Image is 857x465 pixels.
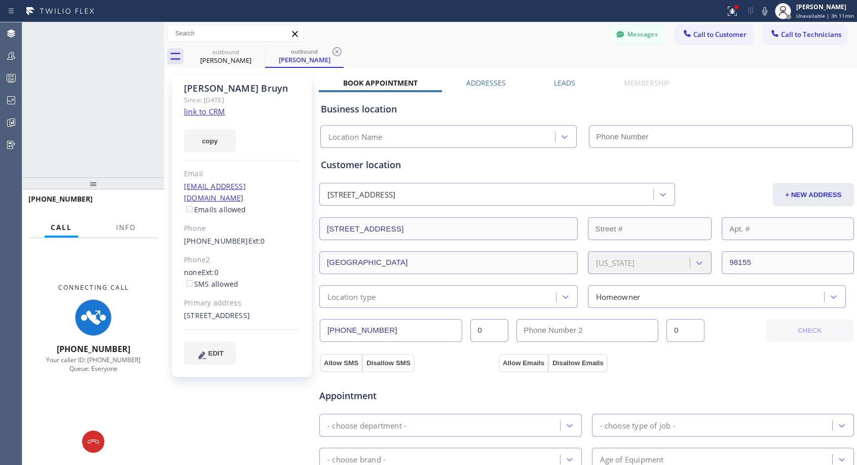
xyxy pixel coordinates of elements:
button: Allow SMS [320,354,362,372]
div: Phone [184,223,300,235]
span: Appointment [319,389,496,403]
button: Disallow SMS [362,354,415,372]
div: Location type [327,291,376,302]
input: Phone Number 2 [516,319,659,342]
button: Call to Technicians [763,25,847,44]
span: Your caller ID: [PHONE_NUMBER] Queue: Everyone [46,356,140,373]
input: SMS allowed [186,280,193,287]
input: Phone Number [589,125,853,148]
label: Book Appointment [343,78,418,88]
div: Phone2 [184,254,300,266]
div: David Bruyn [188,45,264,68]
input: Phone Number [320,319,462,342]
input: Emails allowed [186,206,193,212]
div: Location Name [328,131,383,143]
a: [PHONE_NUMBER] [184,236,248,246]
span: [PHONE_NUMBER] [57,343,130,355]
span: Call to Customer [693,30,747,39]
button: Messages [610,25,665,44]
span: Ext: 0 [248,236,265,246]
span: Connecting Call [58,283,129,292]
a: [EMAIL_ADDRESS][DOMAIN_NAME] [184,181,246,203]
div: [PERSON_NAME] Bruyn [184,83,300,94]
label: Membership [624,78,669,88]
div: - choose type of job - [600,419,676,431]
div: outbound [266,48,343,55]
input: ZIP [722,251,854,274]
span: [PHONE_NUMBER] [28,194,93,204]
input: Ext. [470,319,508,342]
div: David Bruyn [266,45,343,67]
span: Info [116,223,136,232]
div: [PERSON_NAME] [188,56,264,65]
div: none [184,267,300,290]
input: City [319,251,578,274]
div: Since: [DATE] [184,94,300,106]
span: EDIT [208,350,223,357]
div: Primary address [184,297,300,309]
label: Addresses [466,78,506,88]
div: [PERSON_NAME] [266,55,343,64]
div: Age of Equipment [600,453,664,465]
input: Ext. 2 [666,319,704,342]
div: outbound [188,48,264,56]
button: Mute [758,4,772,18]
button: EDIT [184,341,236,365]
div: - choose brand - [327,453,386,465]
input: Street # [588,217,712,240]
div: - choose department - [327,419,406,431]
div: Customer location [321,158,852,172]
label: Emails allowed [184,205,246,214]
span: Call to Technicians [781,30,841,39]
div: Business location [321,102,852,116]
div: [PERSON_NAME] [796,3,854,11]
span: Ext: 0 [202,267,218,277]
input: Search [168,25,304,42]
div: Email [184,168,300,180]
button: copy [184,129,236,152]
button: Disallow Emails [548,354,608,372]
span: Call [51,223,72,232]
div: [STREET_ADDRESS] [184,310,300,322]
button: + NEW ADDRESS [773,183,854,206]
span: Unavailable | 3h 11min [796,12,854,19]
button: Allow Emails [499,354,548,372]
label: Leads [554,78,575,88]
input: Address [319,217,578,240]
label: SMS allowed [184,279,238,289]
button: Info [110,218,142,238]
input: Apt. # [722,217,854,240]
button: Hang up [82,431,104,453]
div: Homeowner [596,291,641,302]
div: [STREET_ADDRESS] [327,189,395,201]
button: Call [45,218,78,238]
a: link to CRM [184,106,225,117]
button: Call to Customer [676,25,753,44]
button: CHECK [766,319,853,342]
